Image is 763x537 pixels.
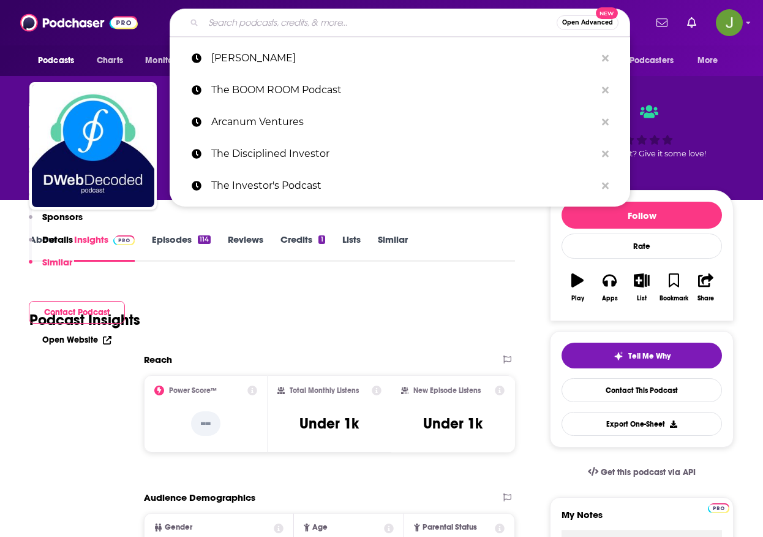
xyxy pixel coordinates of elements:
[170,9,630,37] div: Search podcasts, credits, & more...
[596,7,618,19] span: New
[716,9,743,36] button: Show profile menu
[29,301,125,324] button: Contact Podcast
[562,509,722,530] label: My Notes
[145,52,189,69] span: Monitoring
[716,9,743,36] span: Logged in as jon47193
[637,295,647,302] div: List
[152,234,211,262] a: Episodes114
[423,524,477,531] span: Parental Status
[38,52,74,69] span: Podcasts
[211,170,596,202] p: The Investor's Podcast
[29,256,72,279] button: Similar
[378,234,408,262] a: Similar
[144,492,255,503] h2: Audience Demographics
[203,13,557,32] input: Search podcasts, credits, & more...
[42,234,73,245] p: Details
[228,234,263,262] a: Reviews
[170,170,630,202] a: The Investor's Podcast
[198,235,211,244] div: 114
[89,49,130,72] a: Charts
[170,138,630,170] a: The Disciplined Investor
[413,386,481,395] h2: New Episode Listens
[211,42,596,74] p: Isabelle Castro
[721,495,751,525] iframe: Intercom live chat
[690,265,722,310] button: Share
[607,49,691,72] button: open menu
[562,265,593,310] button: Play
[169,386,217,395] h2: Power Score™
[191,411,220,436] p: --
[626,265,658,310] button: List
[144,354,172,365] h2: Reach
[20,11,138,34] img: Podchaser - Follow, Share and Rate Podcasts
[97,52,123,69] span: Charts
[170,106,630,138] a: Arcanum Ventures
[557,15,618,30] button: Open AdvancedNew
[211,74,596,106] p: The BOOM ROOM Podcast
[602,295,618,302] div: Apps
[652,12,672,33] a: Show notifications dropdown
[342,234,361,262] a: Lists
[211,138,596,170] p: The Disciplined Investor
[299,414,359,433] h3: Under 1k
[170,42,630,74] a: [PERSON_NAME]
[708,501,729,513] a: Pro website
[578,457,705,487] a: Get this podcast via API
[29,234,73,256] button: Details
[562,378,722,402] a: Contact This Podcast
[42,256,72,268] p: Similar
[42,335,111,345] a: Open Website
[697,52,718,69] span: More
[708,503,729,513] img: Podchaser Pro
[170,74,630,106] a: The BOOM ROOM Podcast
[660,295,688,302] div: Bookmark
[562,343,722,368] button: tell me why sparkleTell Me Why
[614,351,623,361] img: tell me why sparkle
[550,93,734,169] div: Good podcast? Give it some love!
[280,234,325,262] a: Credits1
[318,235,325,244] div: 1
[658,265,690,310] button: Bookmark
[689,49,734,72] button: open menu
[571,295,584,302] div: Play
[615,52,674,69] span: For Podcasters
[562,412,722,436] button: Export One-Sheet
[165,524,192,531] span: Gender
[423,414,483,433] h3: Under 1k
[562,234,722,259] div: Rate
[577,149,706,158] span: Good podcast? Give it some love!
[562,20,613,26] span: Open Advanced
[211,106,596,138] p: Arcanum Ventures
[593,265,625,310] button: Apps
[32,85,154,207] img: DWeb Decoded
[312,524,328,531] span: Age
[716,9,743,36] img: User Profile
[628,351,671,361] span: Tell Me Why
[137,49,205,72] button: open menu
[562,202,722,229] button: Follow
[697,295,714,302] div: Share
[29,49,90,72] button: open menu
[682,12,701,33] a: Show notifications dropdown
[601,467,696,478] span: Get this podcast via API
[290,386,359,395] h2: Total Monthly Listens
